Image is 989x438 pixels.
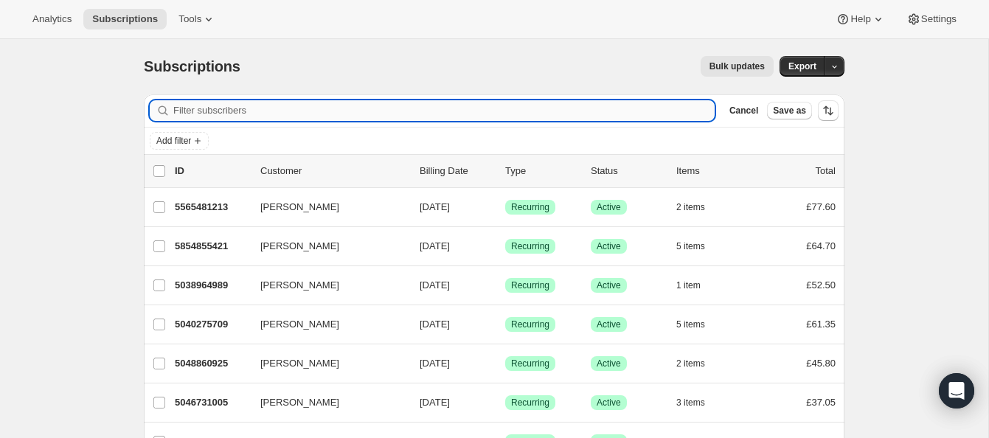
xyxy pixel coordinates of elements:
span: Recurring [511,319,549,330]
div: 5038964989[PERSON_NAME][DATE]SuccessRecurringSuccessActive1 item£52.50 [175,275,836,296]
span: Add filter [156,135,191,147]
p: Billing Date [420,164,493,178]
span: 5 items [676,240,705,252]
p: 5565481213 [175,200,249,215]
span: £77.60 [806,201,836,212]
div: 5046731005[PERSON_NAME][DATE]SuccessRecurringSuccessActive3 items£37.05 [175,392,836,413]
button: [PERSON_NAME] [251,234,399,258]
button: Analytics [24,9,80,29]
div: Type [505,164,579,178]
button: 2 items [676,197,721,218]
span: [PERSON_NAME] [260,278,339,293]
button: 5 items [676,314,721,335]
button: 5 items [676,236,721,257]
button: Tools [170,9,225,29]
span: [DATE] [420,358,450,369]
span: Active [597,397,621,409]
span: 3 items [676,397,705,409]
span: [DATE] [420,319,450,330]
span: Active [597,358,621,369]
span: [PERSON_NAME] [260,317,339,332]
span: [PERSON_NAME] [260,395,339,410]
span: [PERSON_NAME] [260,239,339,254]
span: Recurring [511,397,549,409]
span: Recurring [511,201,549,213]
span: Subscriptions [92,13,158,25]
button: Subscriptions [83,9,167,29]
span: 2 items [676,201,705,213]
span: [DATE] [420,240,450,251]
span: Active [597,201,621,213]
p: Customer [260,164,408,178]
span: Recurring [511,358,549,369]
p: 5854855421 [175,239,249,254]
span: 2 items [676,358,705,369]
span: Save as [773,105,806,117]
span: £61.35 [806,319,836,330]
span: Analytics [32,13,72,25]
div: Items [676,164,750,178]
div: IDCustomerBilling DateTypeStatusItemsTotal [175,164,836,178]
span: Tools [178,13,201,25]
span: Active [597,279,621,291]
span: Recurring [511,240,549,252]
button: 3 items [676,392,721,413]
button: [PERSON_NAME] [251,391,399,414]
span: £64.70 [806,240,836,251]
button: [PERSON_NAME] [251,352,399,375]
button: [PERSON_NAME] [251,195,399,219]
span: [PERSON_NAME] [260,200,339,215]
button: 1 item [676,275,717,296]
span: Active [597,319,621,330]
p: 5048860925 [175,356,249,371]
span: £52.50 [806,279,836,291]
button: Sort the results [818,100,839,121]
span: Cancel [729,105,758,117]
input: Filter subscribers [173,100,715,121]
span: Recurring [511,279,549,291]
button: Save as [767,102,812,119]
div: 5040275709[PERSON_NAME][DATE]SuccessRecurringSuccessActive5 items£61.35 [175,314,836,335]
button: Add filter [150,132,209,150]
span: Help [850,13,870,25]
p: 5038964989 [175,278,249,293]
span: Settings [921,13,957,25]
span: Subscriptions [144,58,240,74]
span: Active [597,240,621,252]
span: [DATE] [420,279,450,291]
span: 5 items [676,319,705,330]
span: [DATE] [420,397,450,408]
span: Bulk updates [709,60,765,72]
p: 5040275709 [175,317,249,332]
button: 2 items [676,353,721,374]
div: 5048860925[PERSON_NAME][DATE]SuccessRecurringSuccessActive2 items£45.80 [175,353,836,374]
button: Settings [898,9,965,29]
span: 1 item [676,279,701,291]
button: Export [780,56,825,77]
p: Total [816,164,836,178]
div: 5565481213[PERSON_NAME][DATE]SuccessRecurringSuccessActive2 items£77.60 [175,197,836,218]
button: Bulk updates [701,56,774,77]
p: Status [591,164,664,178]
button: [PERSON_NAME] [251,274,399,297]
p: 5046731005 [175,395,249,410]
span: [PERSON_NAME] [260,356,339,371]
p: ID [175,164,249,178]
div: Open Intercom Messenger [939,373,974,409]
span: £45.80 [806,358,836,369]
button: Cancel [723,102,764,119]
button: [PERSON_NAME] [251,313,399,336]
span: Export [788,60,816,72]
span: £37.05 [806,397,836,408]
button: Help [827,9,894,29]
span: [DATE] [420,201,450,212]
div: 5854855421[PERSON_NAME][DATE]SuccessRecurringSuccessActive5 items£64.70 [175,236,836,257]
